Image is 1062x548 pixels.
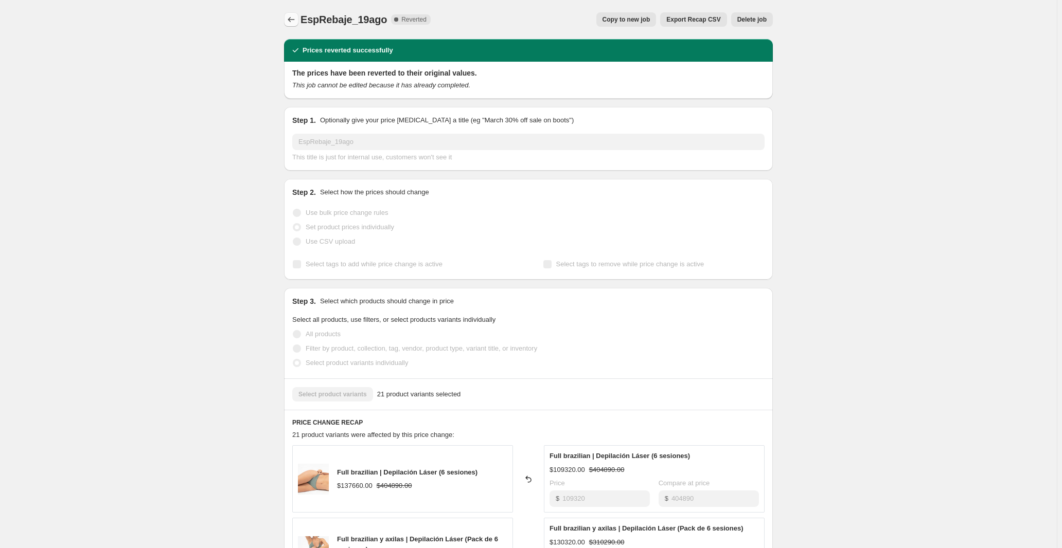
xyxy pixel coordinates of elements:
[401,15,427,24] span: Reverted
[292,153,452,161] span: This title is just for internal use, customers won't see it
[589,465,625,475] strike: $404890.00
[337,468,477,476] span: Full brazilian | Depilación Láser (6 sesiones)
[292,316,495,323] span: Select all products, use filters, or select products variants individually
[292,418,765,427] h6: PRICE CHANGE RECAP
[737,15,767,24] span: Delete job
[292,296,316,306] h2: Step 3.
[320,187,429,197] p: Select how the prices should change
[589,537,625,547] strike: $310290.00
[292,431,454,439] span: 21 product variants were affected by this price change:
[292,115,316,125] h2: Step 1.
[377,481,412,491] strike: $404890.00
[550,524,743,532] span: Full brazilian y axilas | Depilación Láser (Pack de 6 sesiones)
[303,45,393,56] h2: Prices reverted successfully
[660,12,727,27] button: Export Recap CSV
[292,134,765,150] input: 30% off holiday sale
[550,537,585,547] div: $130320.00
[320,296,454,306] p: Select which products should change in price
[320,115,574,125] p: Optionally give your price [MEDICAL_DATA] a title (eg "March 30% off sale on boots")
[556,260,704,268] span: Select tags to remove while price change is active
[306,359,408,367] span: Select product variants individually
[298,464,329,495] img: DSC_0118bn_80x.jpg
[306,260,442,268] span: Select tags to add while price change is active
[306,238,355,245] span: Use CSV upload
[731,12,773,27] button: Delete job
[292,81,470,89] i: This job cannot be edited because it has already completed.
[284,12,298,27] button: Price change jobs
[337,481,373,491] div: $137660.00
[306,223,394,231] span: Set product prices individually
[665,495,668,502] span: $
[666,15,720,24] span: Export Recap CSV
[550,465,585,475] div: $109320.00
[377,389,461,399] span: 21 product variants selected
[556,495,559,502] span: $
[603,15,650,24] span: Copy to new job
[292,68,765,78] h2: The prices have been reverted to their original values.
[306,344,537,352] span: Filter by product, collection, tag, vendor, product type, variant title, or inventory
[292,187,316,197] h2: Step 2.
[306,330,341,338] span: All products
[596,12,657,27] button: Copy to new job
[659,479,710,487] span: Compare at price
[550,479,565,487] span: Price
[550,452,690,460] span: Full brazilian | Depilación Láser (6 sesiones)
[300,14,387,25] span: EspRebaje_19ago
[306,209,388,216] span: Use bulk price change rules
